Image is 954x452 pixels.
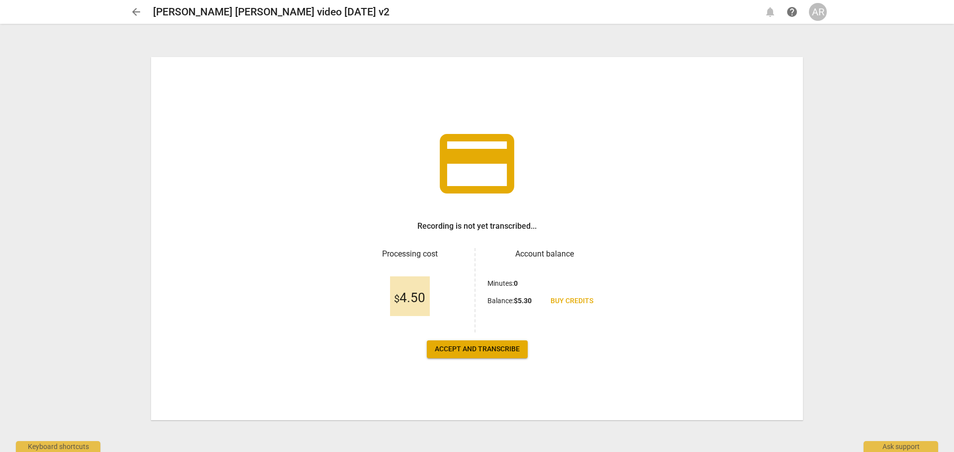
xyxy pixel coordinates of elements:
[551,296,593,306] span: Buy credits
[153,6,390,18] h2: [PERSON_NAME] [PERSON_NAME] video [DATE] v2
[435,344,520,354] span: Accept and transcribe
[353,248,467,260] h3: Processing cost
[864,441,938,452] div: Ask support
[514,279,518,287] b: 0
[16,441,100,452] div: Keyboard shortcuts
[786,6,798,18] span: help
[809,3,827,21] button: AR
[543,292,601,310] a: Buy credits
[427,340,528,358] button: Accept and transcribe
[487,296,532,306] p: Balance :
[394,291,425,306] span: 4.50
[783,3,801,21] a: Help
[130,6,142,18] span: arrow_back
[417,220,537,232] h3: Recording is not yet transcribed...
[487,248,601,260] h3: Account balance
[432,119,522,208] span: credit_card
[487,278,518,289] p: Minutes :
[394,293,399,305] span: $
[514,297,532,305] b: $ 5.30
